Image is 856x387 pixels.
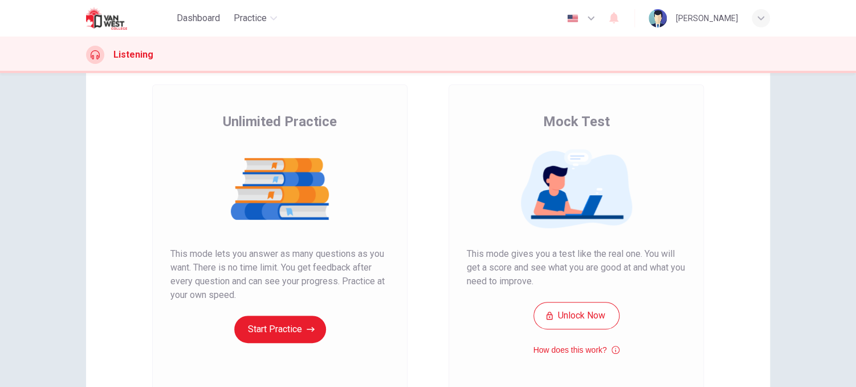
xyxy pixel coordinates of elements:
[86,7,146,30] img: Van West logo
[565,14,580,23] img: en
[649,9,667,27] img: Profile picture
[533,302,619,329] button: Unlock Now
[676,11,738,25] div: [PERSON_NAME]
[234,316,326,343] button: Start Practice
[113,48,153,62] h1: Listening
[177,11,220,25] span: Dashboard
[223,112,337,131] span: Unlimited Practice
[533,343,619,357] button: How does this work?
[234,11,267,25] span: Practice
[86,7,172,30] a: Van West logo
[467,247,686,288] span: This mode gives you a test like the real one. You will get a score and see what you are good at a...
[172,8,225,29] button: Dashboard
[170,247,389,302] span: This mode lets you answer as many questions as you want. There is no time limit. You get feedback...
[543,112,610,131] span: Mock Test
[229,8,282,29] button: Practice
